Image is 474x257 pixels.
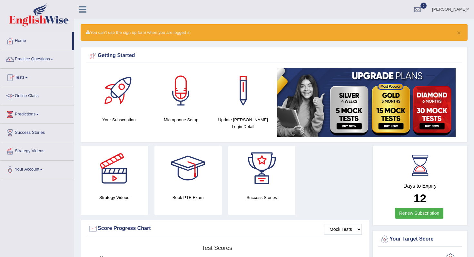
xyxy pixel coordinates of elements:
[153,116,209,123] h4: Microphone Setup
[228,194,296,201] h4: Success Stories
[0,142,74,158] a: Strategy Videos
[420,3,427,9] span: 0
[0,161,74,177] a: Your Account
[0,124,74,140] a: Success Stories
[88,51,460,61] div: Getting Started
[202,245,232,251] tspan: Test scores
[154,194,222,201] h4: Book PTE Exam
[457,29,461,36] button: ×
[395,208,444,219] a: Renew Subscription
[0,69,74,85] a: Tests
[0,32,72,48] a: Home
[215,116,271,130] h4: Update [PERSON_NAME] Login Detail
[414,192,426,204] b: 12
[88,224,362,233] div: Score Progress Chart
[91,116,147,123] h4: Your Subscription
[380,183,460,189] h4: Days to Expiry
[81,24,468,41] div: You can't use the sign up form when you are logged in
[0,105,74,122] a: Predictions
[81,194,148,201] h4: Strategy Videos
[0,50,74,66] a: Practice Questions
[277,68,456,137] img: small5.jpg
[380,234,460,244] div: Your Target Score
[0,87,74,103] a: Online Class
